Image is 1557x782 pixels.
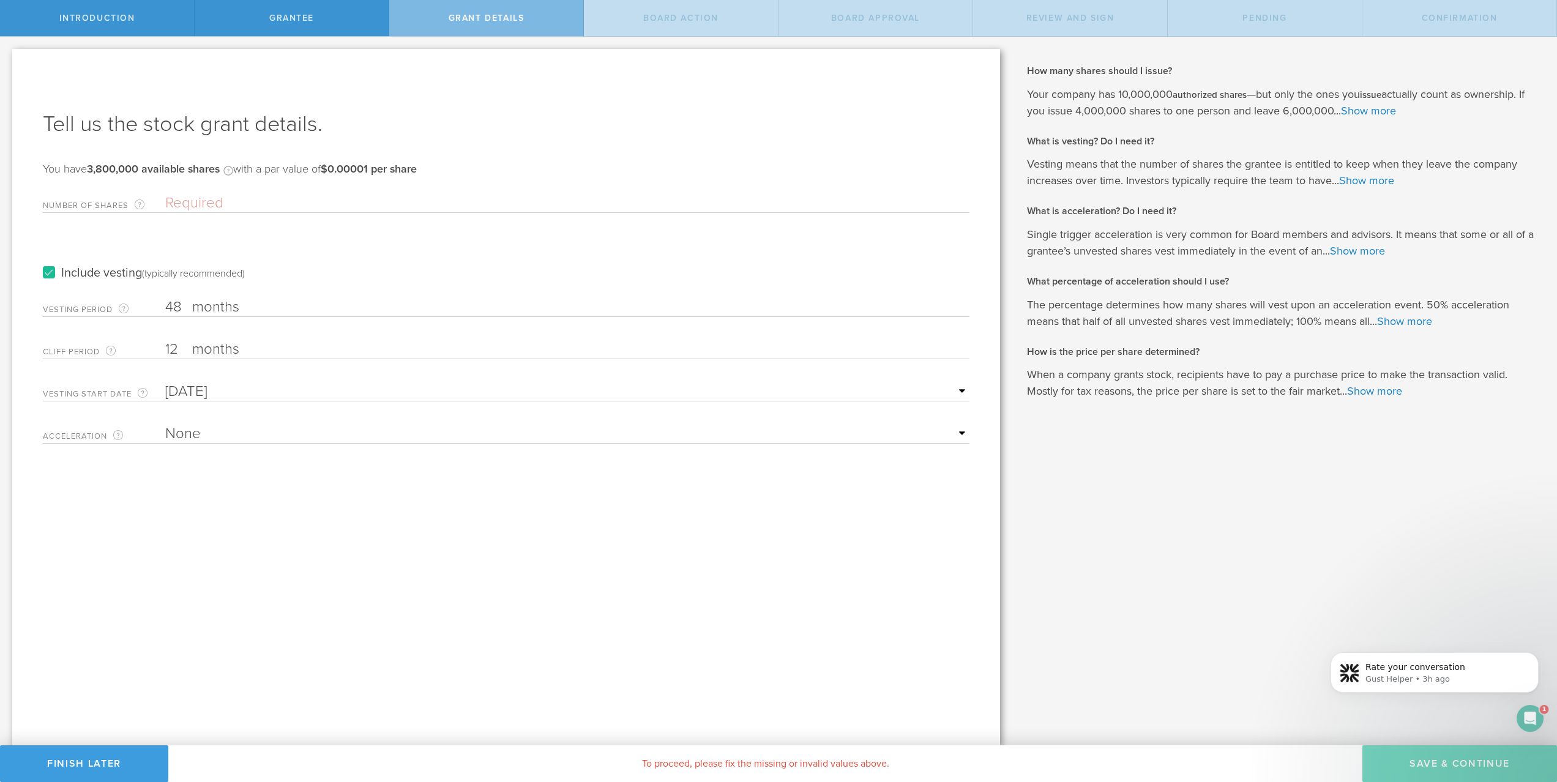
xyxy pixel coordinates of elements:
[1026,13,1115,23] span: Review and Sign
[165,382,969,401] input: Required
[1027,345,1539,359] h2: How is the price per share determined?
[165,340,969,359] input: Number of months
[269,13,314,23] span: Grantee
[831,13,920,23] span: Board Approval
[1027,226,1539,259] p: Single trigger acceleration is very common for Board members and advisors. It means that some or ...
[87,162,220,176] b: 3,800,000 available shares
[1347,384,1402,398] a: Show more
[192,298,315,319] label: months
[43,302,165,316] label: Vesting Period
[1242,13,1286,23] span: Pending
[1422,13,1498,23] span: Confirmation
[1027,86,1539,119] p: Your company has 10,000,000 —but only the ones you actually count as ownership. If you issue 4,00...
[1027,275,1539,288] h2: What percentage of acceleration should I use?
[1330,244,1385,258] a: Show more
[233,162,417,176] span: with a par value of
[1540,704,1550,713] span: 1
[1027,297,1539,330] p: The percentage determines how many shares will vest upon an acceleration event. 50% acceleration ...
[43,344,165,359] label: Cliff Period
[1312,627,1557,749] iframe: Intercom notifications message
[43,198,165,212] label: Number of Shares
[449,13,525,23] span: Grant Details
[1173,89,1247,100] b: authorized shares
[1360,89,1381,100] b: issue
[192,340,315,361] label: months
[1027,204,1539,218] h2: What is acceleration? Do I need it?
[1377,315,1432,328] a: Show more
[1341,104,1396,117] a: Show more
[59,13,135,23] span: Introduction
[1362,745,1557,782] button: Save & Continue
[643,13,719,23] span: Board Action
[43,429,165,443] label: Acceleration
[1027,64,1539,78] h2: How many shares should I issue?
[1339,174,1394,187] a: Show more
[142,267,245,280] div: (typically recommended)
[165,194,969,212] input: Required
[43,387,165,401] label: Vesting Start Date
[43,267,245,280] label: Include vesting
[168,745,1362,782] div: To proceed, please fix the missing or invalid values above.
[1027,367,1539,400] p: When a company grants stock, recipients have to pay a purchase price to make the transaction vali...
[321,162,417,176] b: $0.00001 per share
[1027,135,1539,148] h2: What is vesting? Do I need it?
[43,163,417,188] div: You have
[43,110,969,139] h1: Tell us the stock grant details.
[1515,704,1545,733] iframe: Intercom live chat
[165,298,969,316] input: Number of months
[1027,156,1539,189] p: Vesting means that the number of shares the grantee is entitled to keep when they leave the compa...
